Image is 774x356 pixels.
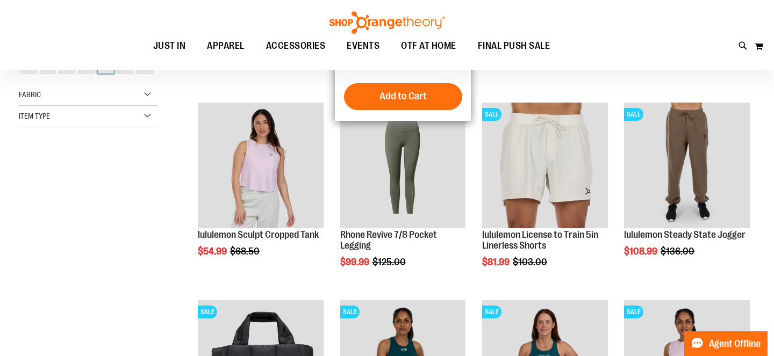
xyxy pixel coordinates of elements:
[379,90,427,102] span: Add to Cart
[344,83,462,110] button: Add to Cart
[19,112,50,120] span: Item Type
[482,229,598,251] a: lululemon License to Train 5in Linerless Shorts
[478,34,550,58] span: FINAL PUSH SALE
[624,229,746,240] a: lululemon Steady State Jogger
[709,339,761,349] span: Agent Offline
[482,103,608,228] img: lululemon License to Train 5in Linerless Shorts
[192,97,329,284] div: product
[198,246,228,257] span: $54.99
[684,331,768,356] button: Agent Offline
[482,306,501,318] span: SALE
[513,257,549,267] span: $103.00
[661,246,696,257] span: $136.00
[624,108,643,121] span: SALE
[340,103,466,228] img: Rhone Revive 7/8 Pocket Legging
[624,306,643,318] span: SALE
[230,246,261,257] span: $68.50
[482,257,511,267] span: $81.99
[624,103,750,230] a: lululemon Steady State JoggerSALE
[335,97,471,294] div: product
[401,34,456,58] span: OTF AT HOME
[340,229,437,251] a: Rhone Revive 7/8 Pocket Legging
[482,103,608,230] a: lululemon License to Train 5in Linerless ShortsSALE
[372,257,407,267] span: $125.00
[19,90,41,99] span: Fabric
[198,306,217,318] span: SALE
[198,229,319,240] a: lululemon Sculpt Cropped Tank
[624,246,659,257] span: $108.99
[340,306,360,318] span: SALE
[153,34,186,58] span: JUST IN
[340,103,466,230] a: Rhone Revive 7/8 Pocket LeggingSALE
[477,97,613,294] div: product
[266,34,326,58] span: ACCESSORIES
[198,103,324,230] a: lululemon Sculpt Cropped Tank
[340,257,371,267] span: $99.99
[482,108,501,121] span: SALE
[328,11,446,34] img: Shop Orangetheory
[619,97,755,284] div: product
[198,103,324,228] img: lululemon Sculpt Cropped Tank
[207,34,245,58] span: APPAREL
[347,34,379,58] span: EVENTS
[624,103,750,228] img: lululemon Steady State Jogger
